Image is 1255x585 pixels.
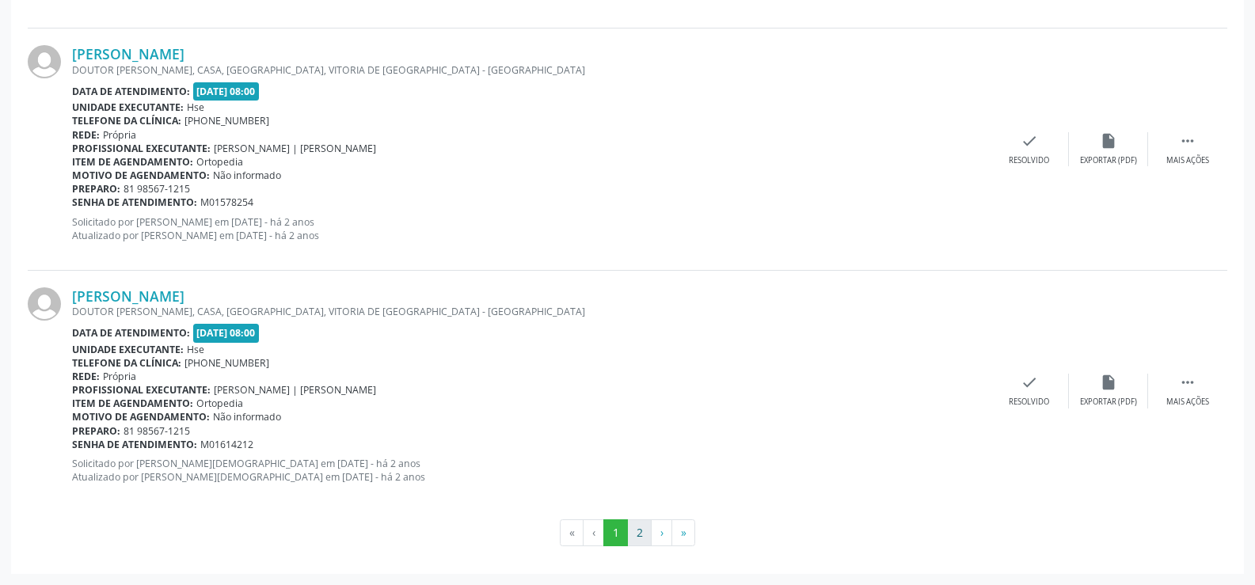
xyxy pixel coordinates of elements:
ul: Pagination [28,519,1227,546]
span: [DATE] 08:00 [193,82,260,101]
i:  [1179,132,1196,150]
b: Preparo: [72,424,120,438]
div: Resolvido [1009,155,1049,166]
span: [DATE] 08:00 [193,324,260,342]
button: Go to page 1 [603,519,628,546]
b: Data de atendimento: [72,326,190,340]
span: [PERSON_NAME] | [PERSON_NAME] [214,142,376,155]
span: Ortopedia [196,397,243,410]
span: Não informado [213,410,281,424]
p: Solicitado por [PERSON_NAME][DEMOGRAPHIC_DATA] em [DATE] - há 2 anos Atualizado por [PERSON_NAME]... [72,457,990,484]
b: Preparo: [72,182,120,196]
b: Item de agendamento: [72,155,193,169]
i:  [1179,374,1196,391]
b: Data de atendimento: [72,85,190,98]
b: Motivo de agendamento: [72,410,210,424]
span: [PERSON_NAME] | [PERSON_NAME] [214,383,376,397]
span: Hse [187,343,204,356]
span: Hse [187,101,204,114]
b: Unidade executante: [72,101,184,114]
img: img [28,45,61,78]
span: Não informado [213,169,281,182]
span: Própria [103,370,136,383]
b: Senha de atendimento: [72,438,197,451]
div: Mais ações [1166,155,1209,166]
span: Ortopedia [196,155,243,169]
div: Mais ações [1166,397,1209,408]
b: Profissional executante: [72,142,211,155]
i: check [1021,374,1038,391]
button: Go to last page [671,519,695,546]
div: Exportar (PDF) [1080,397,1137,408]
b: Profissional executante: [72,383,211,397]
div: DOUTOR [PERSON_NAME], CASA, [GEOGRAPHIC_DATA], VITORIA DE [GEOGRAPHIC_DATA] - [GEOGRAPHIC_DATA] [72,63,990,77]
div: Resolvido [1009,397,1049,408]
div: DOUTOR [PERSON_NAME], CASA, [GEOGRAPHIC_DATA], VITORIA DE [GEOGRAPHIC_DATA] - [GEOGRAPHIC_DATA] [72,305,990,318]
b: Telefone da clínica: [72,114,181,127]
a: [PERSON_NAME] [72,287,184,305]
b: Telefone da clínica: [72,356,181,370]
i: insert_drive_file [1100,374,1117,391]
button: Go to page 2 [627,519,652,546]
b: Item de agendamento: [72,397,193,410]
span: 81 98567-1215 [124,424,190,438]
a: [PERSON_NAME] [72,45,184,63]
span: [PHONE_NUMBER] [184,356,269,370]
b: Unidade executante: [72,343,184,356]
p: Solicitado por [PERSON_NAME] em [DATE] - há 2 anos Atualizado por [PERSON_NAME] em [DATE] - há 2 ... [72,215,990,242]
b: Senha de atendimento: [72,196,197,209]
span: Própria [103,128,136,142]
button: Go to next page [651,519,672,546]
b: Motivo de agendamento: [72,169,210,182]
span: 81 98567-1215 [124,182,190,196]
b: Rede: [72,128,100,142]
i: insert_drive_file [1100,132,1117,150]
span: M01578254 [200,196,253,209]
b: Rede: [72,370,100,383]
div: Exportar (PDF) [1080,155,1137,166]
span: [PHONE_NUMBER] [184,114,269,127]
i: check [1021,132,1038,150]
span: M01614212 [200,438,253,451]
img: img [28,287,61,321]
